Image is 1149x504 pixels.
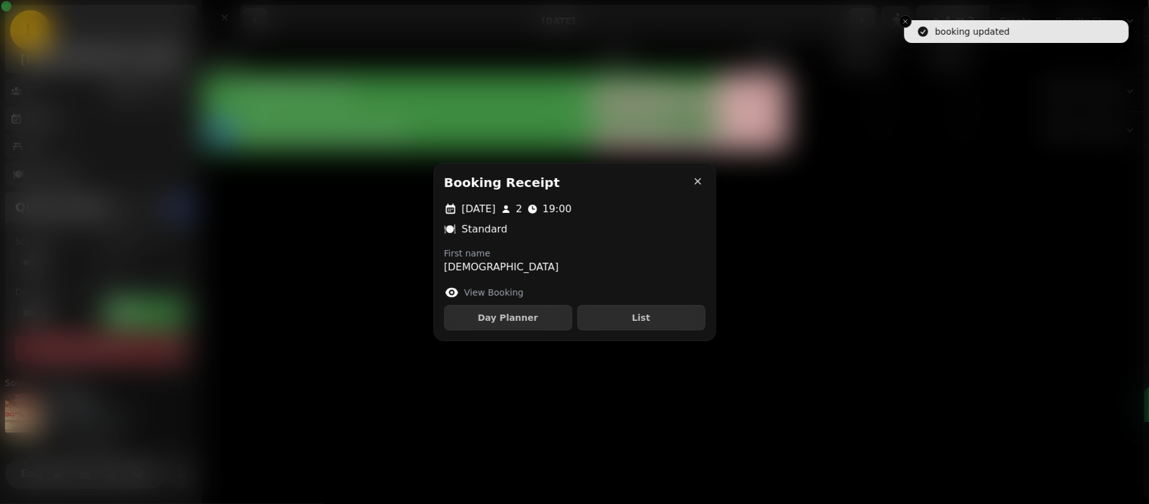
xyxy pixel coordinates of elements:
button: List [577,305,705,330]
label: First name [444,247,559,260]
span: List [588,313,695,322]
p: 19:00 [543,201,572,217]
h2: Booking receipt [444,174,560,191]
p: [DEMOGRAPHIC_DATA] [444,260,559,275]
button: Day Planner [444,305,572,330]
p: 2 [516,201,522,217]
label: View Booking [464,286,524,299]
span: Day Planner [455,313,562,322]
p: [DATE] [462,201,496,217]
p: 🍽️ [444,222,457,237]
p: Standard [462,222,508,237]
